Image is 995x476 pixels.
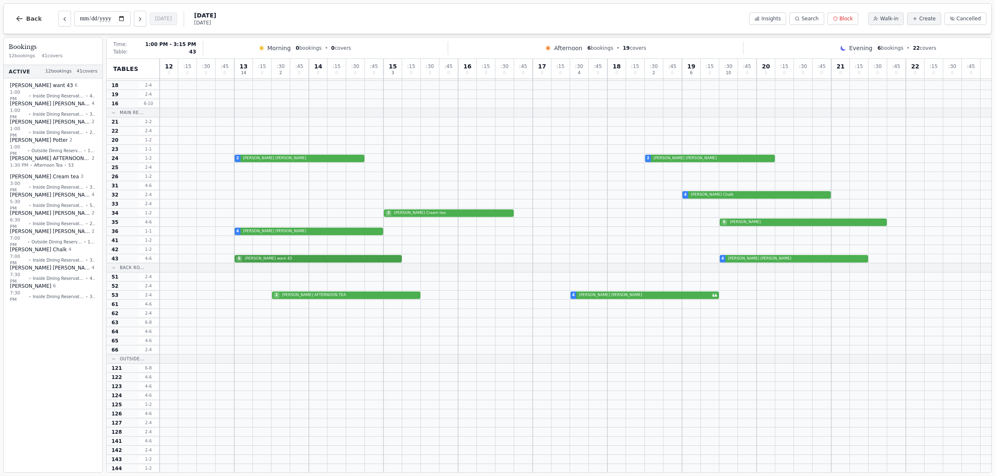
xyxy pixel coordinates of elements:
[464,63,471,69] span: 16
[92,192,95,199] span: 4
[68,162,74,168] span: 53
[690,71,692,75] span: 6
[840,15,853,22] span: Block
[298,71,301,75] span: 0
[90,111,95,117] span: 36
[919,15,936,22] span: Create
[138,274,158,280] span: 2 - 4
[194,19,216,26] span: [DATE]
[10,82,73,89] span: [PERSON_NAME] want 43
[33,184,84,190] span: Inside Dining Reservations
[5,189,101,215] button: [PERSON_NAME] [PERSON_NAME]45:30 PM•Inside Dining Reservations•53
[113,41,127,48] span: Time:
[138,237,158,243] span: 1 - 2
[29,184,31,190] span: •
[280,292,419,298] span: [PERSON_NAME] AFTERNOON TEA
[120,109,143,116] span: Main Re...
[138,137,158,143] span: 1 - 2
[33,202,84,208] span: Inside Dining Reservations
[392,210,512,216] span: [PERSON_NAME] Cream tea
[112,210,119,216] span: 34
[837,63,845,69] span: 21
[29,202,31,208] span: •
[138,228,158,234] span: 1 - 1
[325,45,328,51] span: •
[29,257,31,263] span: •
[27,238,30,245] span: •
[929,64,937,69] span: : 15
[261,71,263,75] span: 0
[183,64,191,69] span: : 15
[354,71,357,75] span: 0
[33,257,84,263] span: Inside Dining Reservations
[575,64,583,69] span: : 30
[577,292,711,298] span: [PERSON_NAME] [PERSON_NAME]
[69,137,72,144] span: 2
[112,274,119,280] span: 51
[613,63,621,69] span: 18
[5,134,101,160] button: [PERSON_NAME] Potter21:00 PM•Outside Dining Reservations•154
[578,71,580,75] span: 4
[85,257,88,263] span: •
[112,155,119,162] span: 24
[236,155,239,161] span: 2
[240,63,248,69] span: 13
[820,71,823,75] span: 0
[138,155,158,161] span: 1 - 2
[29,129,31,135] span: •
[90,202,95,208] span: 53
[138,292,158,298] span: 2 - 4
[113,65,138,73] span: Tables
[223,71,226,75] span: 0
[138,246,158,253] span: 1 - 2
[743,64,751,69] span: : 45
[10,89,27,102] span: 1:00 PM
[202,64,210,69] span: : 30
[296,45,321,51] span: bookings
[33,111,84,117] span: Inside Dining Reservations
[709,71,711,75] span: 0
[112,237,119,244] span: 41
[112,119,119,125] span: 21
[687,63,695,69] span: 19
[138,210,158,216] span: 1 - 2
[538,63,546,69] span: 17
[90,184,95,190] span: 34
[10,107,27,121] span: 1:00 PM
[10,271,27,285] span: 7:30 PM
[726,71,731,75] span: 10
[112,173,119,180] span: 26
[88,238,95,245] span: 154
[10,137,68,143] span: [PERSON_NAME] Potter
[429,71,431,75] span: 0
[241,155,363,161] span: [PERSON_NAME] [PERSON_NAME]
[295,64,303,69] span: : 45
[466,71,468,75] span: 0
[647,155,649,161] span: 2
[34,162,63,168] span: Afternoon Tea
[85,293,88,299] span: •
[389,63,397,69] span: 15
[623,45,646,51] span: covers
[10,155,90,162] span: [PERSON_NAME] AFTERNOON TEA
[9,68,30,75] span: Active
[407,64,415,69] span: : 15
[789,12,824,25] button: Search
[9,53,35,60] span: 12 bookings
[29,111,31,117] span: •
[503,71,506,75] span: 0
[279,71,282,75] span: 2
[317,71,319,75] span: 0
[10,216,27,230] span: 6:30 PM
[221,64,228,69] span: : 45
[634,71,636,75] span: 0
[671,71,674,75] span: 0
[10,210,90,216] span: [PERSON_NAME] [PERSON_NAME]
[880,15,898,22] span: Walk-in
[858,71,860,75] span: 0
[90,92,95,99] span: 43
[77,68,97,75] span: 41 covers
[112,255,119,262] span: 43
[10,246,67,253] span: [PERSON_NAME] Chalk
[802,71,804,75] span: 0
